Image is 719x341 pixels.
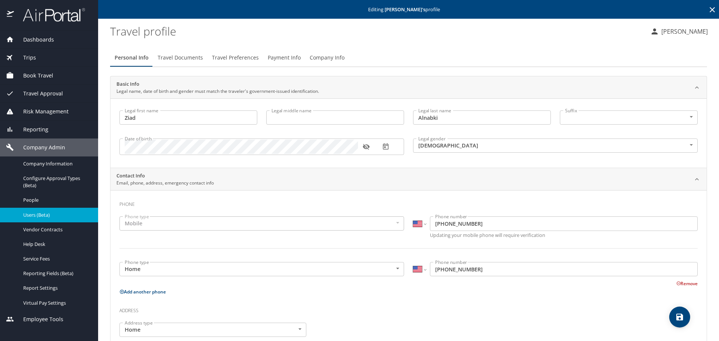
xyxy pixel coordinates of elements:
[212,53,259,63] span: Travel Preferences
[110,19,644,43] h1: Travel profile
[413,138,698,153] div: [DEMOGRAPHIC_DATA]
[560,110,698,125] div: ​
[119,302,698,315] h3: Address
[7,7,15,22] img: icon-airportal.png
[110,76,707,99] div: Basic InfoLegal name, date of birth and gender must match the traveler's government-issued identi...
[14,125,48,134] span: Reporting
[115,53,149,63] span: Personal Info
[385,6,425,13] strong: [PERSON_NAME] 's
[15,7,85,22] img: airportal-logo.png
[310,53,345,63] span: Company Info
[119,196,698,209] h3: Phone
[23,211,89,219] span: Users (Beta)
[14,315,63,323] span: Employee Tools
[23,241,89,248] span: Help Desk
[647,25,711,38] button: [PERSON_NAME]
[23,160,89,167] span: Company Information
[110,98,707,168] div: Basic InfoLegal name, date of birth and gender must match the traveler's government-issued identi...
[268,53,301,63] span: Payment Info
[14,54,36,62] span: Trips
[14,71,53,80] span: Book Travel
[23,299,89,307] span: Virtual Pay Settings
[676,280,698,287] button: Remove
[659,27,708,36] p: [PERSON_NAME]
[14,107,69,116] span: Risk Management
[116,88,319,95] p: Legal name, date of birth and gender must match the traveler's government-issued identification.
[116,80,319,88] h2: Basic Info
[23,197,89,204] span: People
[158,53,203,63] span: Travel Documents
[119,262,404,276] div: Home
[119,289,166,295] button: Add another phone
[23,284,89,292] span: Report Settings
[116,180,214,186] p: Email, phone, address, emergency contact info
[14,89,63,98] span: Travel Approval
[23,270,89,277] span: Reporting Fields (Beta)
[119,216,404,231] div: Mobile
[100,7,717,12] p: Editing profile
[23,175,89,189] span: Configure Approval Types (Beta)
[14,143,65,152] span: Company Admin
[23,226,89,233] span: Vendor Contracts
[116,172,214,180] h2: Contact Info
[23,255,89,262] span: Service Fees
[119,323,306,337] div: Home
[110,168,707,191] div: Contact InfoEmail, phone, address, emergency contact info
[110,49,707,67] div: Profile
[14,36,54,44] span: Dashboards
[669,307,690,328] button: save
[430,233,698,238] p: Updating your mobile phone will require verification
